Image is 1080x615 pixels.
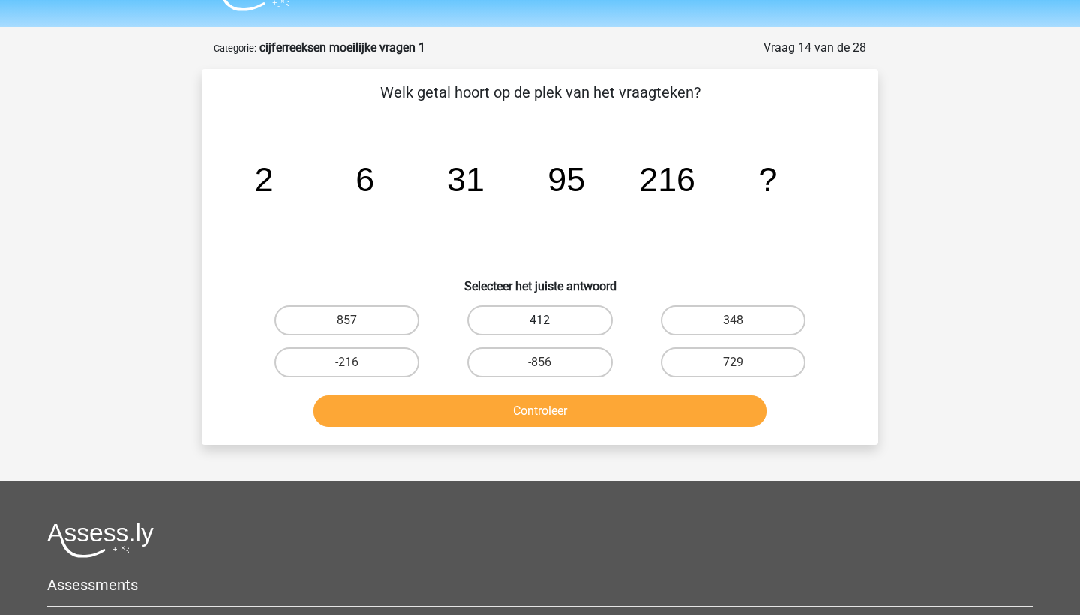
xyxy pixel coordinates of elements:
[214,43,256,54] small: Categorie:
[274,347,419,377] label: -216
[274,305,419,335] label: 857
[255,160,274,198] tspan: 2
[467,305,612,335] label: 412
[661,347,805,377] label: 729
[47,523,154,558] img: Assessly logo
[547,160,585,198] tspan: 95
[226,81,854,103] p: Welk getal hoort op de plek van het vraagteken?
[355,160,374,198] tspan: 6
[313,395,767,427] button: Controleer
[447,160,484,198] tspan: 31
[47,576,1033,594] h5: Assessments
[639,160,695,198] tspan: 216
[259,40,425,55] strong: cijferreeksen moeilijke vragen 1
[467,347,612,377] label: -856
[763,39,866,57] div: Vraag 14 van de 28
[226,267,854,293] h6: Selecteer het juiste antwoord
[661,305,805,335] label: 348
[758,160,777,198] tspan: ?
